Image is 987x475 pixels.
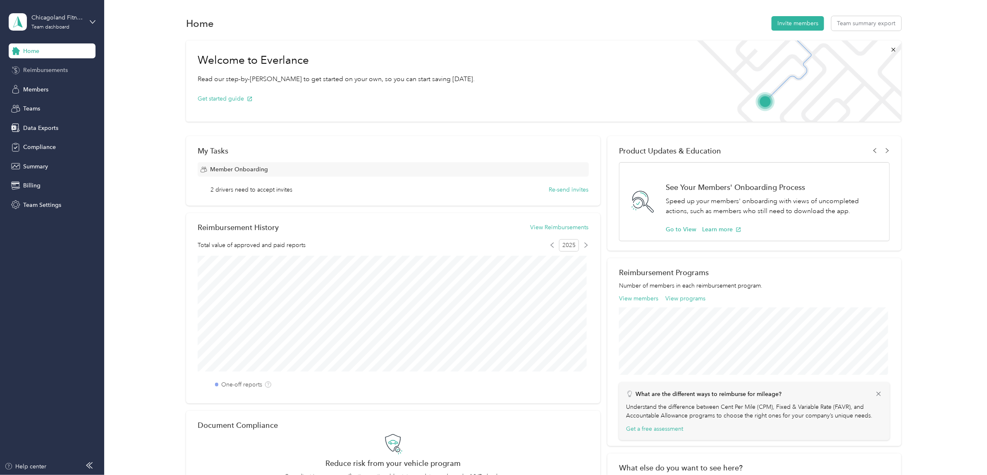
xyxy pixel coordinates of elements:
[619,146,721,155] span: Product Updates & Education
[23,124,58,132] span: Data Exports
[23,66,68,74] span: Reimbursements
[198,54,475,67] h1: Welcome to Everlance
[666,225,696,234] button: Go to View
[198,421,278,429] h2: Document Compliance
[619,268,889,277] h2: Reimbursement Programs
[636,390,782,398] p: What are the different ways to reimburse for mileage?
[198,241,306,249] span: Total value of approved and paid reports
[186,19,214,28] h1: Home
[31,13,83,22] div: Chicagoland Fitness HR
[23,143,56,151] span: Compliance
[832,16,901,31] button: Team summary export
[23,201,61,209] span: Team Settings
[198,74,475,84] p: Read our step-by-[PERSON_NAME] to get started on your own, so you can start saving [DATE].
[198,94,253,103] button: Get started guide
[198,146,589,155] div: My Tasks
[626,425,683,433] button: Get a free assessment
[210,165,268,174] span: Member Onboarding
[619,463,889,472] div: What else do you want to see here?
[23,47,39,55] span: Home
[689,41,901,122] img: Welcome to everlance
[198,459,589,468] h2: Reduce risk from your vehicle program
[198,223,279,232] h2: Reimbursement History
[210,185,292,194] span: 2 drivers need to accept invites
[666,183,880,192] h1: See Your Members' Onboarding Process
[619,294,658,303] button: View members
[549,185,589,194] button: Re-send invites
[619,281,889,290] p: Number of members in each reimbursement program.
[666,294,706,303] button: View programs
[5,462,47,471] button: Help center
[221,380,262,389] label: One-off reports
[531,223,589,232] button: View Reimbursements
[559,239,579,252] span: 2025
[702,225,741,234] button: Learn more
[666,196,880,216] p: Speed up your members' onboarding with views of uncompleted actions, such as members who still ne...
[626,403,882,420] p: Understand the difference between Cent Per Mile (CPM), Fixed & Variable Rate (FAVR), and Accounta...
[23,85,48,94] span: Members
[23,104,40,113] span: Teams
[941,429,987,475] iframe: Everlance-gr Chat Button Frame
[772,16,824,31] button: Invite members
[23,181,41,190] span: Billing
[31,25,69,30] div: Team dashboard
[23,162,48,171] span: Summary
